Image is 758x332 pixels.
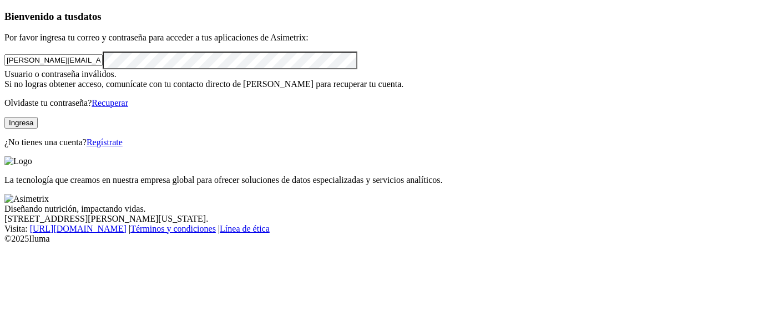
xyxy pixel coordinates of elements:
[4,175,754,185] p: La tecnología que creamos en nuestra empresa global para ofrecer soluciones de datos especializad...
[4,137,754,147] p: ¿No tienes una cuenta?
[4,234,754,244] div: © 2025 Iluma
[4,54,103,66] input: Tu correo
[92,98,128,108] a: Recuperar
[4,214,754,224] div: [STREET_ADDRESS][PERSON_NAME][US_STATE].
[4,11,754,23] h3: Bienvenido a tus
[4,117,38,129] button: Ingresa
[220,224,270,233] a: Línea de ética
[4,33,754,43] p: Por favor ingresa tu correo y contraseña para acceder a tus aplicaciones de Asimetrix:
[130,224,216,233] a: Términos y condiciones
[78,11,102,22] span: datos
[4,98,754,108] p: Olvidaste tu contraseña?
[87,137,123,147] a: Regístrate
[4,194,49,204] img: Asimetrix
[4,204,754,214] div: Diseñando nutrición, impactando vidas.
[30,224,127,233] a: [URL][DOMAIN_NAME]
[4,69,754,89] div: Usuario o contraseña inválidos. Si no logras obtener acceso, comunícate con tu contacto directo d...
[4,156,32,166] img: Logo
[4,224,754,234] div: Visita : | |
